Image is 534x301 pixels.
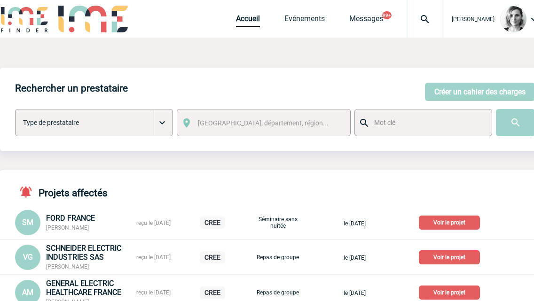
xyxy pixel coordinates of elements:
[22,288,33,297] span: AM
[284,14,325,27] a: Evénements
[372,116,483,129] input: Mot clé
[500,6,526,32] img: 103019-1.png
[23,253,33,262] span: VG
[46,263,89,270] span: [PERSON_NAME]
[419,217,484,226] a: Voir le projet
[254,289,301,296] p: Repas de groupe
[46,214,95,223] span: FORD FRANCE
[136,254,171,261] span: reçu le [DATE]
[254,216,301,229] p: Séminaire sans nuitée
[136,289,171,296] span: reçu le [DATE]
[419,286,480,300] p: Voir le projet
[200,216,225,229] p: CREE
[419,216,480,230] p: Voir le projet
[254,254,301,261] p: Repas de groupe
[344,220,366,227] span: le [DATE]
[46,244,121,262] span: SCHNEIDER ELECTRIC INDUSTRIES SAS
[419,252,484,261] a: Voir le projet
[198,119,329,127] span: [GEOGRAPHIC_DATA], département, région...
[382,11,392,19] button: 99+
[46,279,121,297] span: GENERAL ELECTRIC HEALTHCARE FRANCE
[344,290,366,296] span: le [DATE]
[419,250,480,264] p: Voir le projet
[15,185,108,199] h4: Projets affectés
[452,16,495,23] span: [PERSON_NAME]
[200,286,225,299] p: CREE
[349,14,383,27] a: Messages
[19,185,39,199] img: notifications-active-24-px-r.png
[419,287,484,296] a: Voir le projet
[22,218,33,227] span: SM
[46,224,89,231] span: [PERSON_NAME]
[344,255,366,261] span: le [DATE]
[15,83,128,94] h4: Rechercher un prestataire
[136,220,171,226] span: reçu le [DATE]
[236,14,260,27] a: Accueil
[200,251,225,263] p: CREE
